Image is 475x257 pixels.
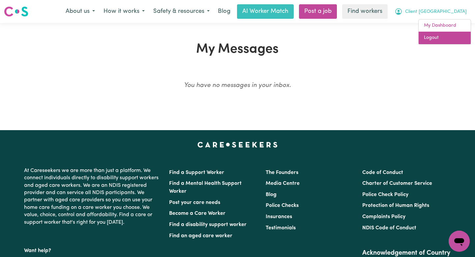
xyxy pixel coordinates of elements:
[99,5,149,18] button: How it works
[4,6,28,17] img: Careseekers logo
[299,4,337,19] a: Post a job
[266,203,299,208] a: Police Checks
[169,233,232,239] a: Find an aged care worker
[418,19,471,44] div: My Account
[362,203,429,208] a: Protection of Human Rights
[4,4,28,19] a: Careseekers logo
[83,42,392,57] h1: My Messages
[266,170,298,175] a: The Founders
[390,5,471,18] button: My Account
[362,192,408,197] a: Police Check Policy
[214,4,234,19] a: Blog
[362,214,405,219] a: Complaints Policy
[237,4,294,19] a: AI Worker Match
[169,222,247,227] a: Find a disability support worker
[266,181,300,186] a: Media Centre
[266,192,277,197] a: Blog
[169,170,224,175] a: Find a Support Worker
[24,164,161,229] p: At Careseekers we are more than just a platform. We connect individuals directly to disability su...
[24,244,161,254] p: Want help?
[449,231,470,252] iframe: Button to launch messaging window
[342,4,388,19] a: Find workers
[362,225,416,231] a: NDIS Code of Conduct
[169,200,220,205] a: Post your care needs
[61,5,99,18] button: About us
[405,8,467,15] span: Client [GEOGRAPHIC_DATA]
[169,211,225,216] a: Become a Care Worker
[419,32,471,44] a: Logout
[266,214,292,219] a: Insurances
[419,19,471,32] a: My Dashboard
[169,181,242,194] a: Find a Mental Health Support Worker
[266,225,296,231] a: Testimonials
[149,5,214,18] button: Safety & resources
[184,82,291,89] em: You have no messages in your inbox.
[362,249,451,257] h2: Acknowledgement of Country
[362,170,403,175] a: Code of Conduct
[362,181,432,186] a: Charter of Customer Service
[197,142,278,147] a: Careseekers home page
